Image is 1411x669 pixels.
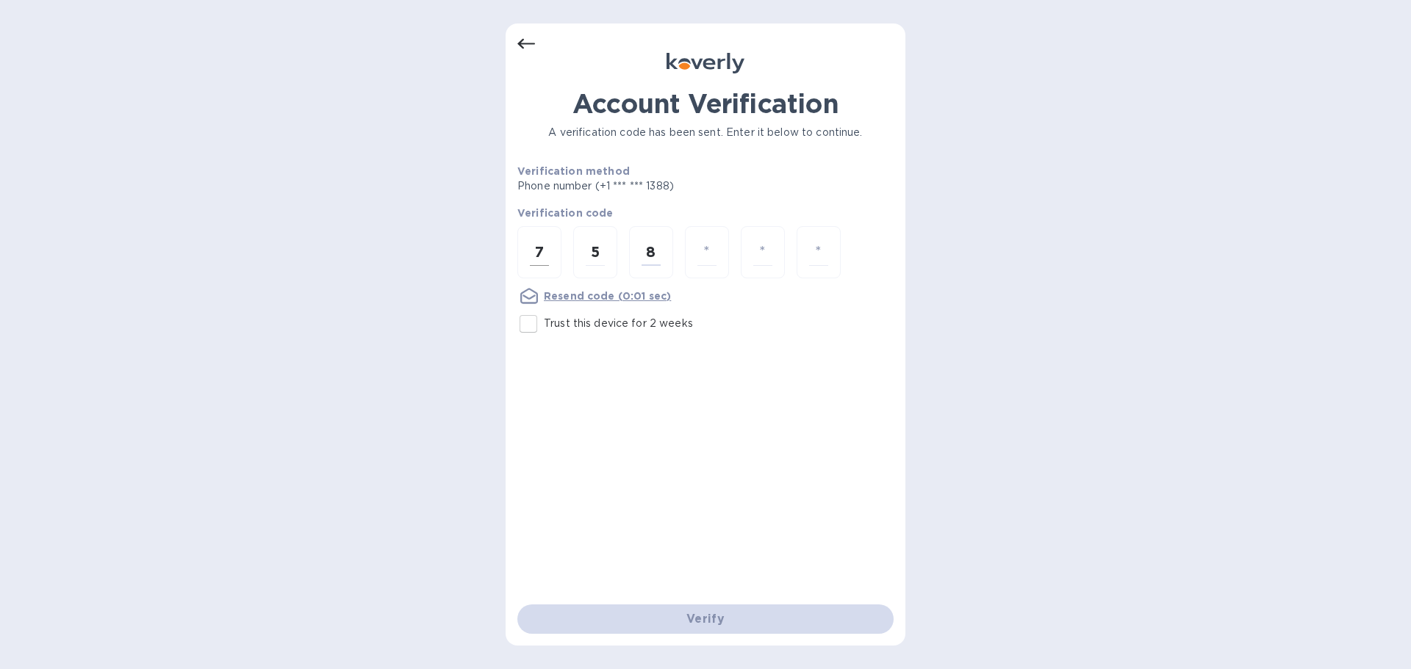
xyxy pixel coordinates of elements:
[544,290,671,302] u: Resend code (0:01 sec)
[517,206,894,220] p: Verification code
[544,316,693,331] p: Trust this device for 2 weeks
[517,125,894,140] p: A verification code has been sent. Enter it below to continue.
[517,178,786,194] p: Phone number (+1 *** *** 1388)
[517,88,894,119] h1: Account Verification
[517,165,630,177] b: Verification method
